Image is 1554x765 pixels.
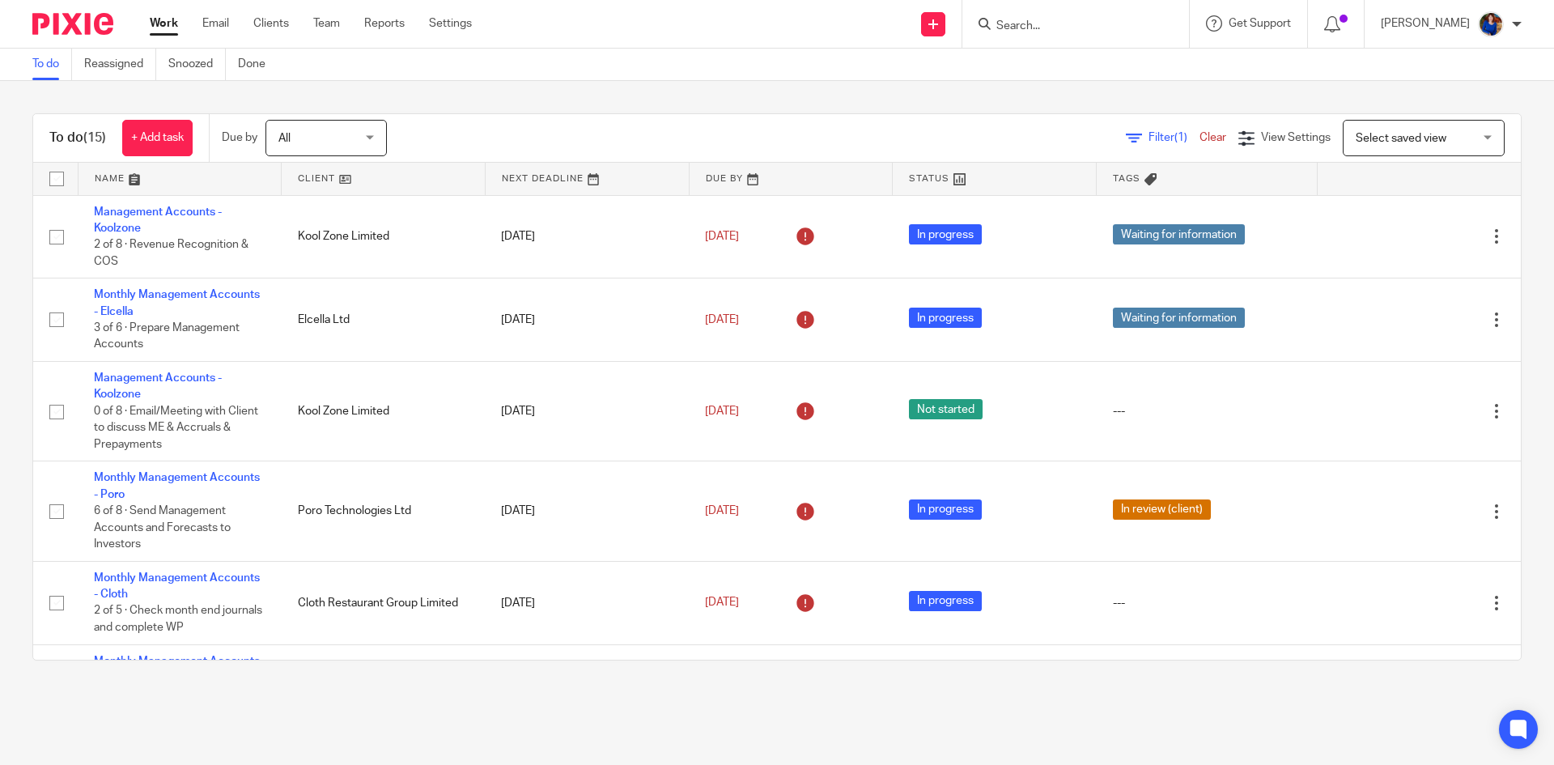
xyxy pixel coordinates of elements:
td: [DATE] [485,362,689,461]
p: Due by [222,130,257,146]
span: View Settings [1261,132,1331,143]
span: Not started [909,399,983,419]
td: Elcella Ltd [282,278,486,362]
div: --- [1113,595,1301,611]
img: Pixie [32,13,113,35]
a: Reassigned [84,49,156,80]
td: Poro Technologies Ltd [282,461,486,561]
a: Email [202,15,229,32]
span: In progress [909,591,982,611]
span: [DATE] [705,597,739,608]
a: Clear [1199,132,1226,143]
a: Team [313,15,340,32]
a: Management Accounts - Koolzone [94,372,222,400]
span: In progress [909,499,982,520]
img: Nicole.jpeg [1478,11,1504,37]
a: + Add task [122,120,193,156]
span: 3 of 6 · Prepare Management Accounts [94,322,240,351]
a: Done [238,49,278,80]
a: Reports [364,15,405,32]
span: Select saved view [1356,133,1446,144]
span: (15) [83,131,106,144]
span: [DATE] [705,505,739,516]
span: 6 of 8 · Send Management Accounts and Forecasts to Investors [94,505,231,550]
a: Clients [253,15,289,32]
span: Waiting for information [1113,224,1245,244]
td: [DATE] [485,278,689,362]
span: [DATE] [705,314,739,325]
span: Tags [1113,174,1140,183]
a: Management Accounts - Koolzone [94,206,222,234]
a: Snoozed [168,49,226,80]
a: Monthly Management Accounts - Poro [94,472,260,499]
span: All [278,133,291,144]
h1: To do [49,130,106,147]
td: Kool Zone Limited [282,362,486,461]
td: [DATE] [485,644,689,744]
span: [DATE] [705,231,739,242]
td: [DATE] [485,461,689,561]
a: Settings [429,15,472,32]
span: [DATE] [705,406,739,417]
td: [DATE] [485,561,689,644]
input: Search [995,19,1140,34]
td: [DATE] [485,195,689,278]
span: 2 of 5 · Check month end journals and complete WP [94,606,262,634]
span: 0 of 8 · Email/Meeting with Client to discuss ME & Accruals & Prepayments [94,406,258,450]
td: Unlikely Artificial Intelligence Limited [282,644,486,744]
span: In progress [909,224,982,244]
span: Filter [1149,132,1199,143]
td: Cloth Restaurant Group Limited [282,561,486,644]
span: Waiting for information [1113,308,1245,328]
span: In review (client) [1113,499,1211,520]
span: 2 of 8 · Revenue Recognition & COS [94,239,248,267]
span: In progress [909,308,982,328]
p: [PERSON_NAME] [1381,15,1470,32]
td: Kool Zone Limited [282,195,486,278]
a: To do [32,49,72,80]
span: Get Support [1229,18,1291,29]
a: Monthly Management Accounts - Cloth [94,572,260,600]
span: (1) [1174,132,1187,143]
a: Monthly Management Accounts - Unlikely AI [94,656,260,683]
a: Monthly Management Accounts - Elcella [94,289,260,317]
div: --- [1113,403,1301,419]
a: Work [150,15,178,32]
